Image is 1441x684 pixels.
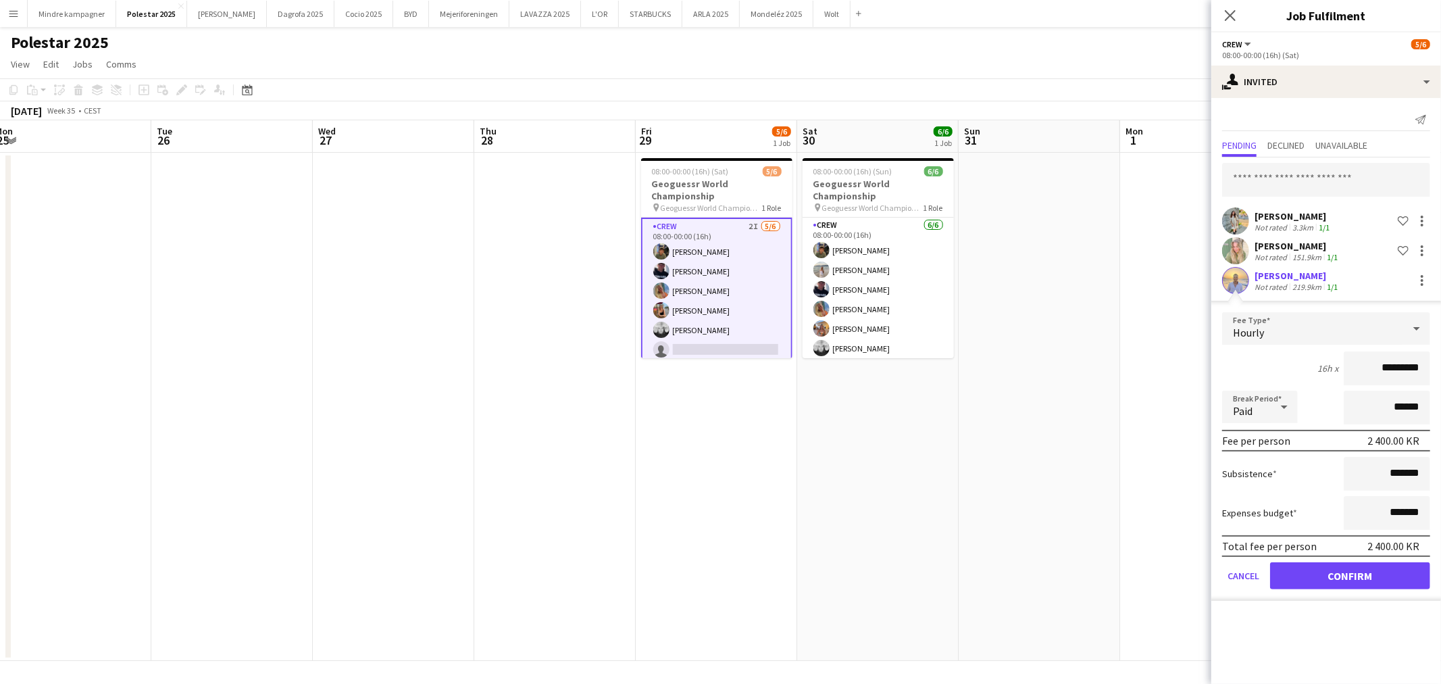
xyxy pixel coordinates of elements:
[67,55,98,73] a: Jobs
[934,138,952,148] div: 1 Job
[318,125,336,137] span: Wed
[934,126,953,137] span: 6/6
[1315,141,1367,150] span: Unavailable
[28,1,116,27] button: Mindre kampagner
[639,132,652,148] span: 29
[803,125,817,137] span: Sat
[1222,562,1265,589] button: Cancel
[1290,282,1324,292] div: 219.9km
[1327,282,1338,292] app-skills-label: 1/1
[187,1,267,27] button: [PERSON_NAME]
[813,1,851,27] button: Wolt
[1211,66,1441,98] div: Invited
[43,58,59,70] span: Edit
[581,1,619,27] button: L'OR
[813,166,892,176] span: 08:00-00:00 (16h) (Sun)
[682,1,740,27] button: ARLA 2025
[72,58,93,70] span: Jobs
[641,178,792,202] h3: Geoguessr World Championship
[84,105,101,116] div: CEST
[45,105,78,116] span: Week 35
[1317,362,1338,374] div: 16h x
[11,58,30,70] span: View
[1255,270,1340,282] div: [PERSON_NAME]
[1290,252,1324,262] div: 151.9km
[619,1,682,27] button: STARBUCKS
[1267,141,1305,150] span: Declined
[11,32,109,53] h1: Polestar 2025
[962,132,980,148] span: 31
[740,1,813,27] button: Mondeléz 2025
[155,132,172,148] span: 26
[1233,404,1253,418] span: Paid
[762,203,782,213] span: 1 Role
[1255,252,1290,262] div: Not rated
[773,138,790,148] div: 1 Job
[1123,132,1143,148] span: 1
[101,55,142,73] a: Comms
[924,166,943,176] span: 6/6
[1270,562,1430,589] button: Confirm
[1126,125,1143,137] span: Mon
[1222,39,1242,49] span: Crew
[803,218,954,362] app-card-role: Crew6/608:00-00:00 (16h)[PERSON_NAME][PERSON_NAME][PERSON_NAME][PERSON_NAME][PERSON_NAME][PERSON_...
[1222,539,1317,553] div: Total fee per person
[11,104,42,118] div: [DATE]
[964,125,980,137] span: Sun
[480,125,497,137] span: Thu
[1233,326,1264,339] span: Hourly
[478,132,497,148] span: 28
[1222,434,1290,447] div: Fee per person
[641,158,792,358] app-job-card: 08:00-00:00 (16h) (Sat)5/6Geoguessr World Championship Geoguessr World Championship1 RoleCrew2I5/...
[1222,507,1297,519] label: Expenses budget
[267,1,334,27] button: Dagrofa 2025
[1255,240,1340,252] div: [PERSON_NAME]
[801,132,817,148] span: 30
[661,203,762,213] span: Geoguessr World Championship
[1255,222,1290,233] div: Not rated
[652,166,729,176] span: 08:00-00:00 (16h) (Sat)
[803,178,954,202] h3: Geoguessr World Championship
[1255,210,1332,222] div: [PERSON_NAME]
[924,203,943,213] span: 1 Role
[1319,222,1330,233] app-skills-label: 1/1
[509,1,581,27] button: LAVAZZA 2025
[393,1,429,27] button: BYD
[157,125,172,137] span: Tue
[5,55,35,73] a: View
[641,218,792,364] app-card-role: Crew2I5/608:00-00:00 (16h)[PERSON_NAME][PERSON_NAME][PERSON_NAME][PERSON_NAME][PERSON_NAME]
[1367,539,1419,553] div: 2 400.00 KR
[1327,252,1338,262] app-skills-label: 1/1
[38,55,64,73] a: Edit
[772,126,791,137] span: 5/6
[316,132,336,148] span: 27
[106,58,136,70] span: Comms
[641,125,652,137] span: Fri
[116,1,187,27] button: Polestar 2025
[1222,39,1253,49] button: Crew
[822,203,924,213] span: Geoguessr World Championship
[763,166,782,176] span: 5/6
[1222,141,1257,150] span: Pending
[803,158,954,358] app-job-card: 08:00-00:00 (16h) (Sun)6/6Geoguessr World Championship Geoguessr World Championship1 RoleCrew6/60...
[429,1,509,27] button: Mejeriforeningen
[1222,50,1430,60] div: 08:00-00:00 (16h) (Sat)
[1255,282,1290,292] div: Not rated
[1367,434,1419,447] div: 2 400.00 KR
[1411,39,1430,49] span: 5/6
[334,1,393,27] button: Cocio 2025
[1222,468,1277,480] label: Subsistence
[1290,222,1316,233] div: 3.3km
[1211,7,1441,24] h3: Job Fulfilment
